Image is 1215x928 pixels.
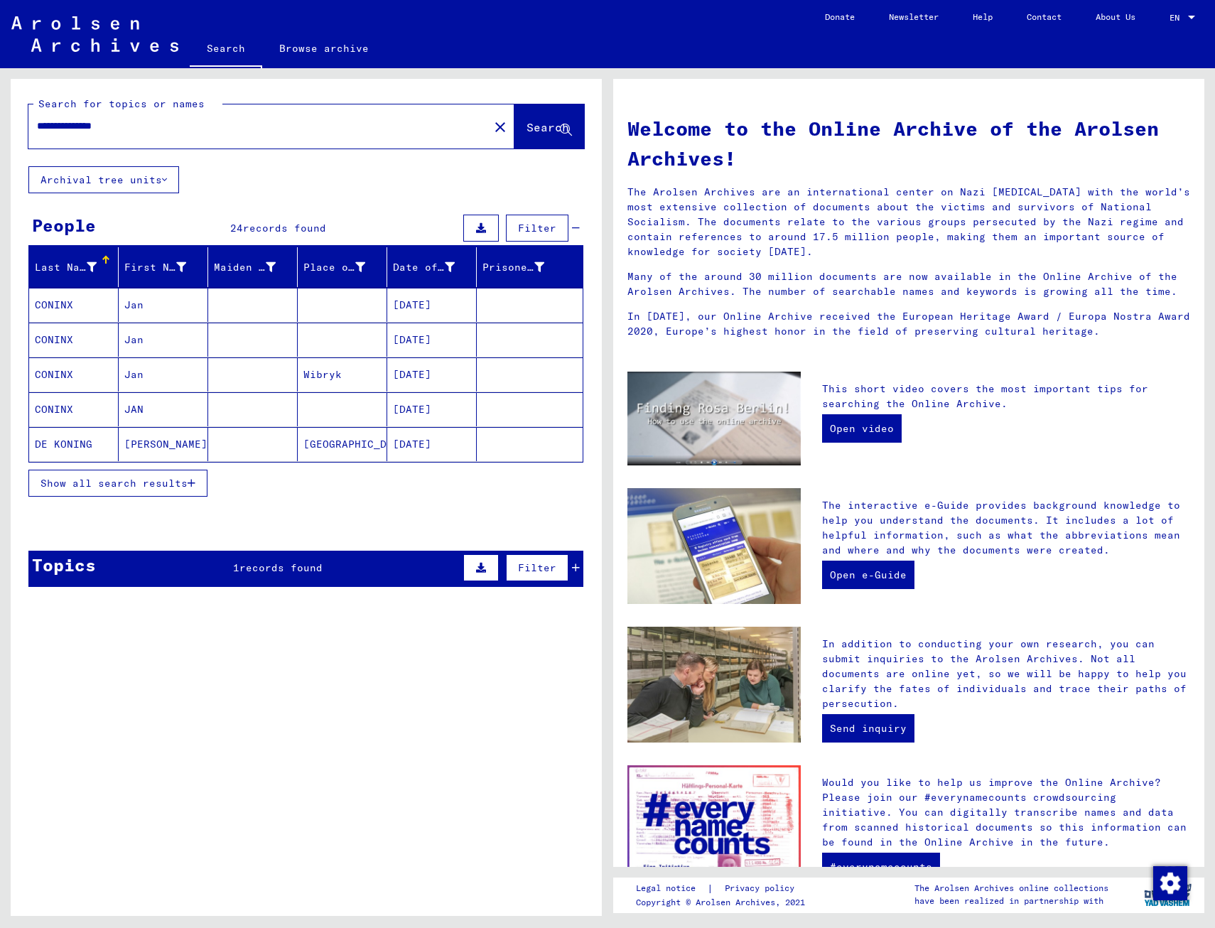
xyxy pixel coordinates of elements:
p: The Arolsen Archives online collections [914,882,1108,895]
mat-label: Search for topics or names [38,97,205,110]
button: Archival tree units [28,166,179,193]
mat-header-cell: Last Name [29,247,119,287]
mat-cell: CONINX [29,357,119,392]
a: Search [190,31,262,68]
mat-header-cell: Prisoner # [477,247,583,287]
img: eguide.jpg [627,488,801,604]
div: Last Name [35,256,118,279]
a: Send inquiry [822,714,914,743]
mat-cell: [DATE] [387,323,477,357]
mat-cell: Jan [119,323,208,357]
div: Date of Birth [393,256,476,279]
p: The Arolsen Archives are an international center on Nazi [MEDICAL_DATA] with the world’s most ext... [627,185,1190,259]
a: Browse archive [262,31,386,65]
img: Arolsen_neg.svg [11,16,178,52]
mat-cell: [DATE] [387,392,477,426]
div: Prisoner # [482,256,566,279]
mat-cell: [DATE] [387,357,477,392]
mat-cell: [DATE] [387,427,477,461]
div: Maiden Name [214,256,297,279]
mat-cell: [DATE] [387,288,477,322]
p: Would you like to help us improve the Online Archive? Please join our #everynamecounts crowdsourc... [822,775,1190,850]
mat-cell: Jan [119,357,208,392]
p: have been realized in partnership with [914,895,1108,907]
span: EN [1170,13,1185,23]
span: Filter [518,561,556,574]
div: Topics [32,552,96,578]
span: 1 [233,561,239,574]
span: Show all search results [40,477,188,490]
div: Maiden Name [214,260,276,275]
mat-header-cell: Date of Birth [387,247,477,287]
mat-cell: [GEOGRAPHIC_DATA] [298,427,387,461]
button: Clear [486,112,514,141]
mat-cell: Jan [119,288,208,322]
a: Open e-Guide [822,561,914,589]
mat-cell: CONINX [29,288,119,322]
div: Prisoner # [482,260,544,275]
div: Place of Birth [303,256,387,279]
mat-cell: CONINX [29,323,119,357]
a: Legal notice [636,881,707,896]
button: Show all search results [28,470,207,497]
h1: Welcome to the Online Archive of the Arolsen Archives! [627,114,1190,173]
img: Change consent [1153,866,1187,900]
mat-cell: [PERSON_NAME] [119,427,208,461]
mat-header-cell: Maiden Name [208,247,298,287]
span: records found [243,222,326,234]
p: The interactive e-Guide provides background knowledge to help you understand the documents. It in... [822,498,1190,558]
button: Search [514,104,584,149]
div: Last Name [35,260,97,275]
button: Filter [506,215,568,242]
span: records found [239,561,323,574]
mat-cell: Wibryk [298,357,387,392]
div: First Name [124,260,186,275]
img: video.jpg [627,372,801,466]
mat-cell: CONINX [29,392,119,426]
div: | [636,881,811,896]
mat-cell: JAN [119,392,208,426]
mat-header-cell: Place of Birth [298,247,387,287]
p: This short video covers the most important tips for searching the Online Archive. [822,382,1190,411]
p: In addition to conducting your own research, you can submit inquiries to the Arolsen Archives. No... [822,637,1190,711]
p: Many of the around 30 million documents are now available in the Online Archive of the Arolsen Ar... [627,269,1190,299]
img: yv_logo.png [1141,877,1194,912]
a: #everynamecounts [822,853,940,881]
span: Filter [518,222,556,234]
img: inquiries.jpg [627,627,801,743]
mat-cell: DE KONING [29,427,119,461]
p: In [DATE], our Online Archive received the European Heritage Award / Europa Nostra Award 2020, Eu... [627,309,1190,339]
button: Filter [506,554,568,581]
span: Search [526,120,569,134]
div: People [32,212,96,238]
a: Privacy policy [713,881,811,896]
a: Open video [822,414,902,443]
p: Copyright © Arolsen Archives, 2021 [636,896,811,909]
mat-icon: close [492,119,509,136]
div: First Name [124,256,207,279]
span: 24 [230,222,243,234]
div: Place of Birth [303,260,365,275]
mat-header-cell: First Name [119,247,208,287]
div: Date of Birth [393,260,455,275]
img: enc.jpg [627,765,801,889]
